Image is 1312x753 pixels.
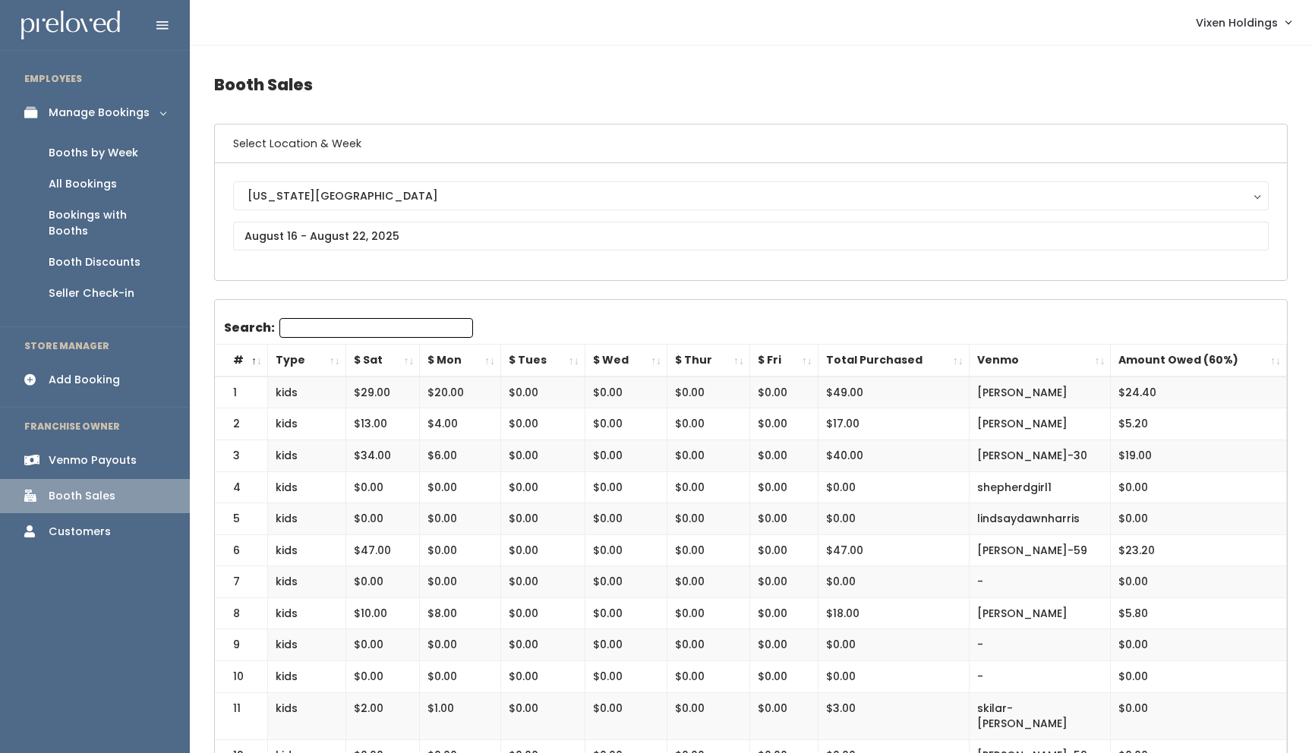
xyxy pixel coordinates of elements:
[49,145,138,161] div: Booths by Week
[345,503,420,535] td: $0.00
[969,471,1111,503] td: shepherdgirl1
[585,534,667,566] td: $0.00
[49,254,140,270] div: Booth Discounts
[268,471,346,503] td: kids
[420,597,501,629] td: $8.00
[667,503,750,535] td: $0.00
[345,566,420,598] td: $0.00
[215,503,268,535] td: 5
[501,471,585,503] td: $0.00
[501,661,585,693] td: $0.00
[667,408,750,440] td: $0.00
[49,176,117,192] div: All Bookings
[818,408,969,440] td: $17.00
[420,471,501,503] td: $0.00
[501,440,585,471] td: $0.00
[585,471,667,503] td: $0.00
[420,503,501,535] td: $0.00
[667,661,750,693] td: $0.00
[49,488,115,504] div: Booth Sales
[501,376,585,408] td: $0.00
[749,376,818,408] td: $0.00
[969,692,1111,739] td: skilar-[PERSON_NAME]
[501,503,585,535] td: $0.00
[49,105,150,121] div: Manage Bookings
[345,440,420,471] td: $34.00
[345,629,420,661] td: $0.00
[1111,471,1287,503] td: $0.00
[818,440,969,471] td: $40.00
[501,534,585,566] td: $0.00
[214,64,1288,106] h4: Booth Sales
[969,408,1111,440] td: [PERSON_NAME]
[215,376,268,408] td: 1
[420,692,501,739] td: $1.00
[268,597,346,629] td: kids
[818,471,969,503] td: $0.00
[667,440,750,471] td: $0.00
[268,692,346,739] td: kids
[1111,440,1287,471] td: $19.00
[749,661,818,693] td: $0.00
[1196,14,1278,31] span: Vixen Holdings
[345,661,420,693] td: $0.00
[667,566,750,598] td: $0.00
[215,566,268,598] td: 7
[49,285,134,301] div: Seller Check-in
[585,661,667,693] td: $0.00
[969,534,1111,566] td: [PERSON_NAME]-59
[279,318,473,338] input: Search:
[215,692,268,739] td: 11
[749,692,818,739] td: $0.00
[1111,597,1287,629] td: $5.80
[21,11,120,40] img: preloved logo
[501,566,585,598] td: $0.00
[585,597,667,629] td: $0.00
[818,692,969,739] td: $3.00
[585,629,667,661] td: $0.00
[215,471,268,503] td: 4
[585,566,667,598] td: $0.00
[233,222,1269,250] input: August 16 - August 22, 2025
[215,534,268,566] td: 6
[215,629,268,661] td: 9
[420,566,501,598] td: $0.00
[420,376,501,408] td: $20.00
[420,345,501,376] th: $ Mon: activate to sort column ascending
[215,408,268,440] td: 2
[818,566,969,598] td: $0.00
[268,440,346,471] td: kids
[969,440,1111,471] td: [PERSON_NAME]-30
[585,408,667,440] td: $0.00
[49,207,166,239] div: Bookings with Booths
[818,629,969,661] td: $0.00
[667,692,750,739] td: $0.00
[969,503,1111,535] td: lindsaydawnharris
[268,566,346,598] td: kids
[749,534,818,566] td: $0.00
[501,597,585,629] td: $0.00
[749,503,818,535] td: $0.00
[585,503,667,535] td: $0.00
[345,408,420,440] td: $13.00
[585,345,667,376] th: $ Wed: activate to sort column ascending
[1111,376,1287,408] td: $24.40
[345,471,420,503] td: $0.00
[969,661,1111,693] td: -
[1111,661,1287,693] td: $0.00
[585,376,667,408] td: $0.00
[818,661,969,693] td: $0.00
[345,534,420,566] td: $47.00
[969,597,1111,629] td: [PERSON_NAME]
[749,471,818,503] td: $0.00
[248,187,1254,204] div: [US_STATE][GEOGRAPHIC_DATA]
[268,408,346,440] td: kids
[345,376,420,408] td: $29.00
[749,629,818,661] td: $0.00
[749,408,818,440] td: $0.00
[1111,629,1287,661] td: $0.00
[818,376,969,408] td: $49.00
[420,440,501,471] td: $6.00
[49,524,111,540] div: Customers
[268,503,346,535] td: kids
